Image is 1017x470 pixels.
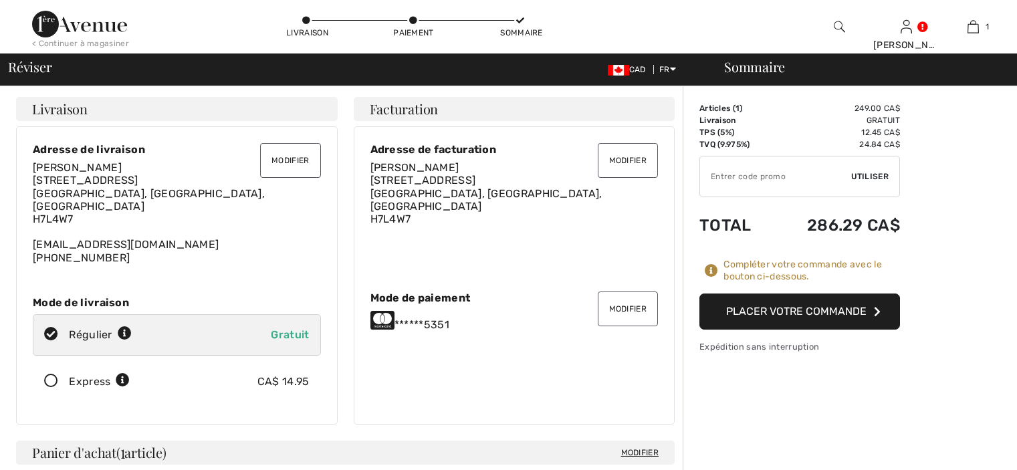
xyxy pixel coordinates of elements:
[834,19,845,35] img: recherche
[33,143,321,156] div: Adresse de livraison
[370,291,659,304] div: Mode de paiement
[286,27,326,39] div: Livraison
[968,19,979,35] img: Mon panier
[271,328,309,341] span: Gratuit
[116,443,166,461] span: ( article)
[69,374,130,390] div: Express
[16,441,675,465] h4: Panier d'achat
[120,443,125,460] span: 1
[901,20,912,33] a: Se connecter
[873,38,939,52] div: [PERSON_NAME]
[771,203,900,248] td: 286.29 CA$
[699,340,900,353] div: Expédition sans interruption
[700,156,851,197] input: Code promo
[851,170,889,183] span: Utiliser
[598,291,658,326] button: Modifier
[608,65,651,74] span: CAD
[32,37,129,49] div: < Continuer à magasiner
[393,27,433,39] div: Paiement
[771,102,900,114] td: 249.00 CA$
[33,174,265,225] span: [STREET_ADDRESS] [GEOGRAPHIC_DATA], [GEOGRAPHIC_DATA], [GEOGRAPHIC_DATA] H7L4W7
[370,102,439,116] span: Facturation
[699,114,771,126] td: Livraison
[621,446,659,459] span: Modifier
[370,143,659,156] div: Adresse de facturation
[699,126,771,138] td: TPS (5%)
[370,174,602,225] span: [STREET_ADDRESS] [GEOGRAPHIC_DATA], [GEOGRAPHIC_DATA], [GEOGRAPHIC_DATA] H7L4W7
[500,27,540,39] div: Sommaire
[986,21,989,33] span: 1
[69,327,132,343] div: Régulier
[370,161,459,174] span: [PERSON_NAME]
[708,60,1009,74] div: Sommaire
[771,114,900,126] td: Gratuit
[699,203,771,248] td: Total
[608,65,629,76] img: Canadian Dollar
[901,19,912,35] img: Mes infos
[659,65,676,74] span: FR
[699,138,771,150] td: TVQ (9.975%)
[598,143,658,178] button: Modifier
[699,293,900,330] button: Placer votre commande
[699,102,771,114] td: Articles ( )
[33,161,122,174] span: [PERSON_NAME]
[33,161,321,264] div: [EMAIL_ADDRESS][DOMAIN_NAME] [PHONE_NUMBER]
[8,60,51,74] span: Réviser
[940,19,1006,35] a: 1
[260,143,320,178] button: Modifier
[723,259,900,283] div: Compléter votre commande avec le bouton ci-dessous.
[33,296,321,309] div: Mode de livraison
[771,126,900,138] td: 12.45 CA$
[32,11,127,37] img: 1ère Avenue
[771,138,900,150] td: 24.84 CA$
[736,104,740,113] span: 1
[257,374,310,390] div: CA$ 14.95
[32,102,88,116] span: Livraison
